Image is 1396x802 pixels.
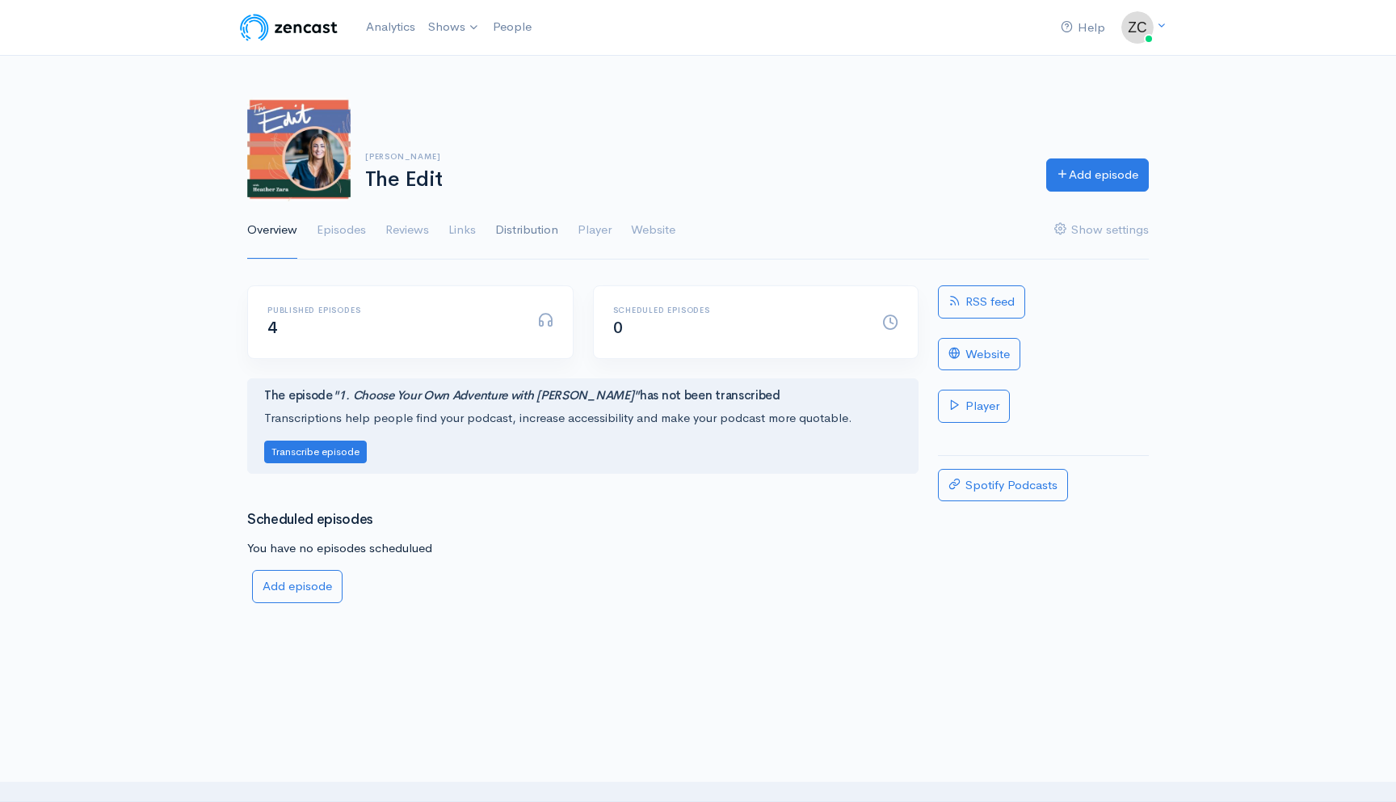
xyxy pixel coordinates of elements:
[252,570,343,603] a: Add episode
[365,168,1027,192] h1: The Edit
[1046,158,1149,192] a: Add episode
[264,389,902,403] h4: The episode has not been transcribed
[448,201,476,260] a: Links
[264,409,902,428] p: Transcriptions help people find your podcast, increase accessibility and make your podcast more q...
[247,201,297,260] a: Overview
[486,10,538,44] a: People
[333,387,640,403] i: "1. Choose Your Own Adventure with [PERSON_NAME]"
[1054,11,1112,45] a: Help
[247,513,919,528] h3: Scheduled episodes
[938,390,1010,423] a: Player
[938,285,1025,319] a: RSS feed
[264,443,367,458] a: Transcribe episode
[317,201,366,260] a: Episodes
[613,306,864,314] h6: Scheduled episodes
[385,201,429,260] a: Reviews
[1121,11,1154,44] img: ...
[365,152,1027,161] h6: [PERSON_NAME]
[631,201,675,260] a: Website
[938,469,1068,502] a: Spotify Podcasts
[264,441,367,464] button: Transcribe episode
[1054,201,1149,260] a: Show settings
[247,539,919,558] p: You have no episodes schedulued
[267,318,277,338] span: 4
[578,201,612,260] a: Player
[495,201,558,260] a: Distribution
[360,10,422,44] a: Analytics
[422,10,486,45] a: Shows
[613,318,623,338] span: 0
[938,338,1020,371] a: Website
[238,11,340,44] img: ZenCast Logo
[267,306,518,314] h6: Published episodes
